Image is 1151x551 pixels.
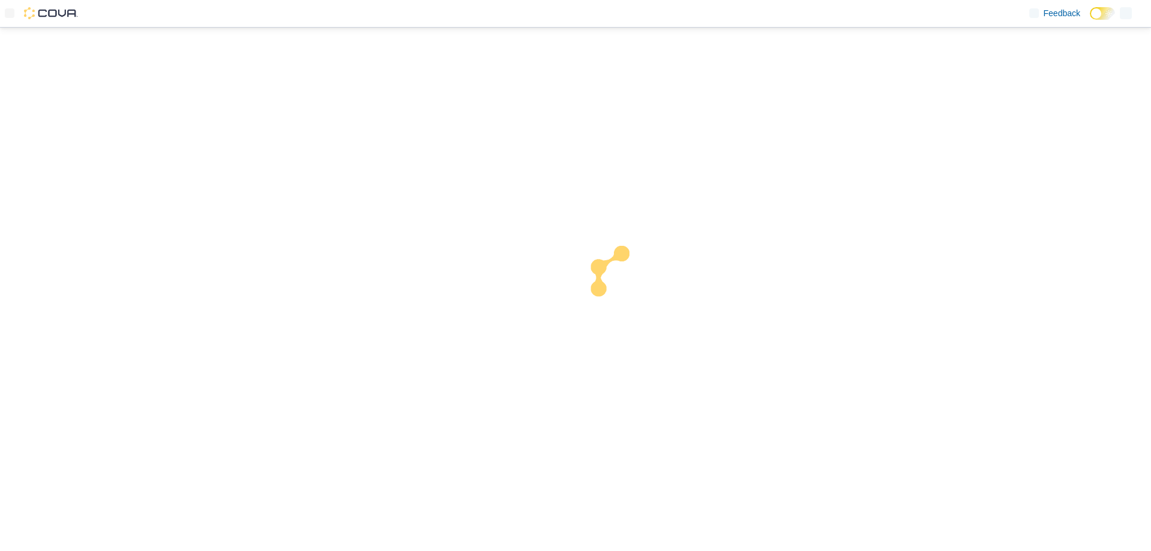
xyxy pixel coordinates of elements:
span: Feedback [1044,7,1080,19]
img: Cova [24,7,78,19]
input: Dark Mode [1090,7,1115,20]
img: cova-loader [575,237,665,327]
a: Feedback [1025,1,1085,25]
